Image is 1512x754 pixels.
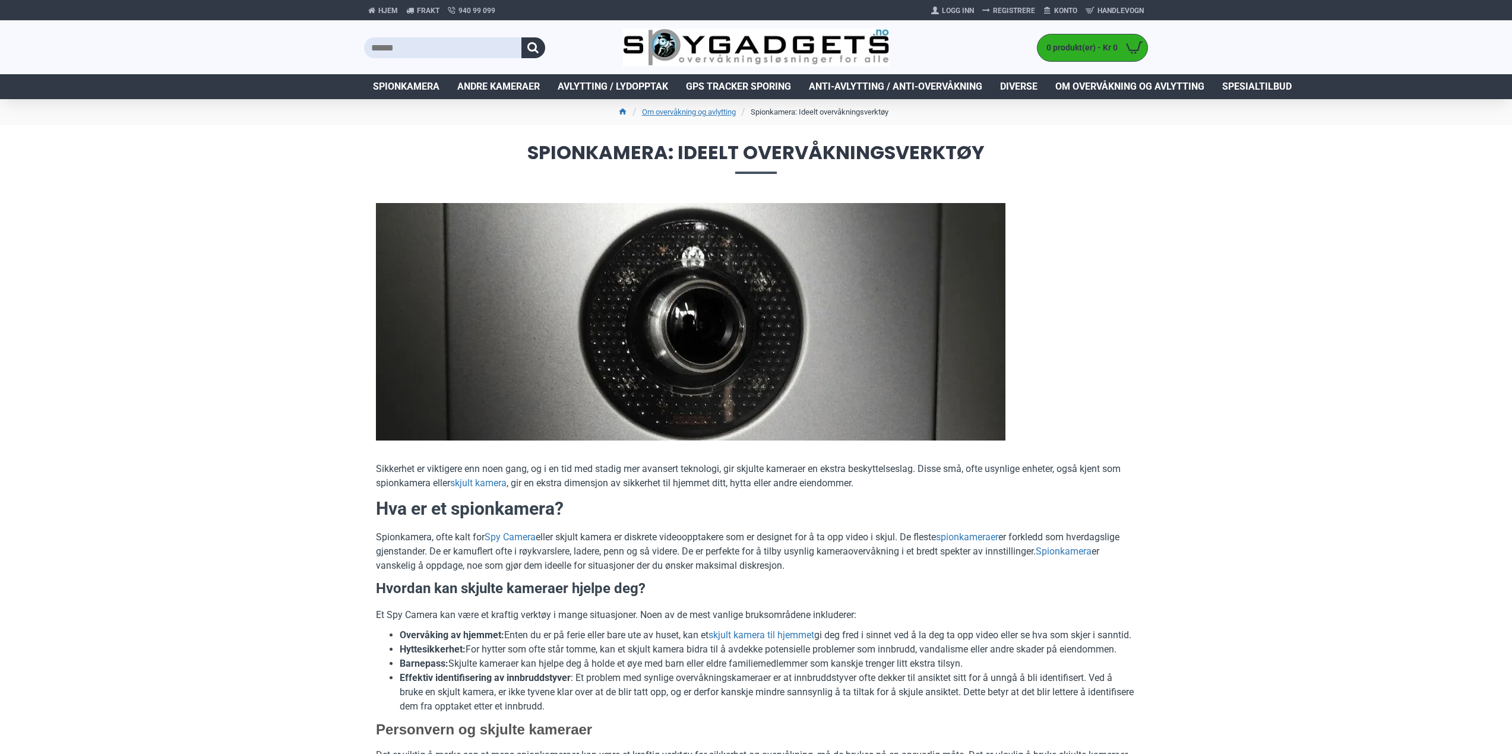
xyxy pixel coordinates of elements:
a: Spionkamera [364,74,448,99]
a: Diverse [991,74,1046,99]
span: Hjem [378,5,398,16]
a: spionkameraer [936,530,998,544]
a: skjult kamera [450,476,507,490]
p: Spionkamera, ofte kalt for eller skjult kamera er diskrete videoopptakere som er designet for å t... [376,530,1136,573]
strong: Effektiv identifisering av innbruddstyver [400,672,571,683]
span: Andre kameraer [457,80,540,94]
strong: Barnepass: [400,658,448,669]
li: Skjulte kameraer kan hjelpe deg å holde et øye med barn eller eldre familiemedlemmer som kanskje ... [400,657,1136,671]
a: Andre kameraer [448,74,549,99]
strong: Hva er et spionkamera? [376,498,564,519]
span: GPS Tracker Sporing [686,80,791,94]
a: Spesialtilbud [1213,74,1301,99]
span: Spionkamera: Ideelt overvåkningsverktøy [364,143,1148,173]
a: GPS Tracker Sporing [677,74,800,99]
strong: Personvern og skjulte kameraer [376,721,592,737]
img: Spionkamera: Ideelt overvåkningsverktøy [376,203,1005,441]
strong: Hyttesikkerhet: [400,644,466,655]
span: Spesialtilbud [1222,80,1292,94]
span: Registrere [993,5,1035,16]
span: Anti-avlytting / Anti-overvåkning [809,80,982,94]
span: Frakt [417,5,439,16]
li: For hytter som ofte står tomme, kan et skjult kamera bidra til å avdekke potensielle problemer so... [400,642,1136,657]
a: Konto [1039,1,1081,20]
a: 0 produkt(er) - Kr 0 [1037,34,1147,61]
img: SpyGadgets.no [623,28,890,67]
span: Handlevogn [1097,5,1144,16]
strong: Overvåking av hjemmet: [400,629,504,641]
a: Spy Camera [485,530,536,544]
span: 0 produkt(er) - Kr 0 [1037,42,1121,54]
span: Avlytting / Lydopptak [558,80,668,94]
li: Enten du er på ferie eller bare ute av huset, kan et gi deg fred i sinnet ved å la deg ta opp vid... [400,628,1136,642]
strong: Hvordan kan skjulte kameraer hjelpe deg? [376,580,646,597]
a: Avlytting / Lydopptak [549,74,677,99]
span: Logg Inn [942,5,974,16]
a: Registrere [978,1,1039,20]
a: Logg Inn [927,1,978,20]
a: Handlevogn [1081,1,1148,20]
span: Om overvåkning og avlytting [1055,80,1204,94]
a: Om overvåkning og avlytting [1046,74,1213,99]
span: Konto [1054,5,1077,16]
li: : Et problem med synlige overvåkningskameraer er at innbruddstyver ofte dekker til ansiktet sitt ... [400,671,1136,714]
span: 940 99 099 [458,5,495,16]
a: skjult kamera til hjemmet [708,628,814,642]
span: Spionkamera [373,80,439,94]
p: Et Spy Camera kan være et kraftig verktøy i mange situasjoner. Noen av de mest vanlige bruksområd... [376,608,1136,622]
a: Spionkamera [1036,544,1092,559]
a: Om overvåkning og avlytting [642,106,736,118]
span: Diverse [1000,80,1037,94]
p: Sikkerhet er viktigere enn noen gang, og i en tid med stadig mer avansert teknologi, gir skjulte ... [376,462,1136,490]
a: Anti-avlytting / Anti-overvåkning [800,74,991,99]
